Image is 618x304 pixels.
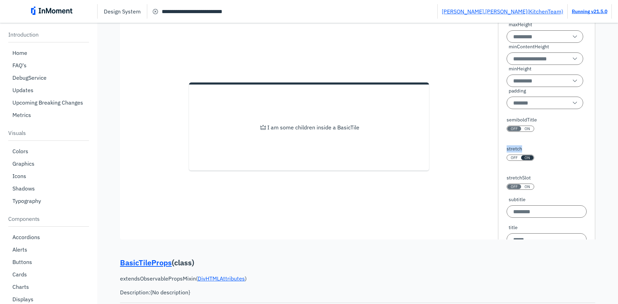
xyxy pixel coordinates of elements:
[507,145,534,153] label: stretch
[12,74,47,81] p: DebugService
[12,283,29,290] p: Charts
[12,99,83,106] p: Upcoming Breaking Changes
[511,126,518,131] span: OFF
[259,123,267,131] span: brand survey icon
[511,155,518,160] span: OFF
[511,184,518,189] span: OFF
[120,289,595,296] pre: Description: {No description}
[509,224,518,231] span: title
[12,62,27,69] p: FAQ's
[104,8,141,15] p: Design System
[507,196,587,218] div: subtitle
[507,174,534,182] label: stretchSlot
[12,246,27,253] p: Alerts
[507,87,583,109] div: padding
[571,32,579,41] span: single arrow down icon
[12,173,26,179] p: Icons
[507,224,587,246] div: title
[120,257,172,267] a: BasicTileProps
[31,7,72,15] img: inmoment_main_full_color
[507,126,534,132] button: semiboldTitle
[442,8,563,15] a: [PERSON_NAME].[PERSON_NAME](KitchenTeam)
[151,7,160,16] div: cancel icon
[12,148,28,155] p: Colors
[12,111,31,118] p: Metrics
[151,7,160,16] span: cancel circle icon
[12,234,40,241] p: Accordions
[509,196,526,203] span: subtitle
[509,21,532,28] span: maxHeight
[12,87,33,94] p: Updates
[571,77,579,85] span: single arrow down icon
[571,99,579,107] span: single arrow down icon
[12,258,32,265] p: Buttons
[507,116,537,124] label: semiboldTitle
[507,155,534,161] button: stretch
[147,5,437,18] input: Search
[507,65,583,87] div: minHeight
[509,87,526,95] span: padding
[12,296,33,303] p: Displays
[571,55,579,63] span: single arrow down icon
[12,197,41,204] p: Typography
[572,8,607,14] a: Running v21.5.0
[140,275,247,282] span: ObservablePropsMixin ( )
[120,257,595,268] p: ( class )
[267,124,359,131] p: I am some children inside a BasicTile
[12,49,27,56] p: Home
[8,215,89,222] p: Components
[198,275,245,282] a: DivHTMLAttributes
[507,43,583,65] div: minContentHeight
[12,271,27,278] p: Cards
[120,275,595,296] p: extends
[8,129,89,136] p: Visuals
[12,160,34,167] p: Graphics
[507,184,534,190] button: stretchSlot
[525,184,530,189] span: ON
[12,185,35,192] p: Shadows
[509,43,549,50] span: minContentHeight
[525,126,530,131] span: ON
[525,155,530,160] span: ON
[507,21,583,43] div: maxHeight
[509,65,531,72] span: minHeight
